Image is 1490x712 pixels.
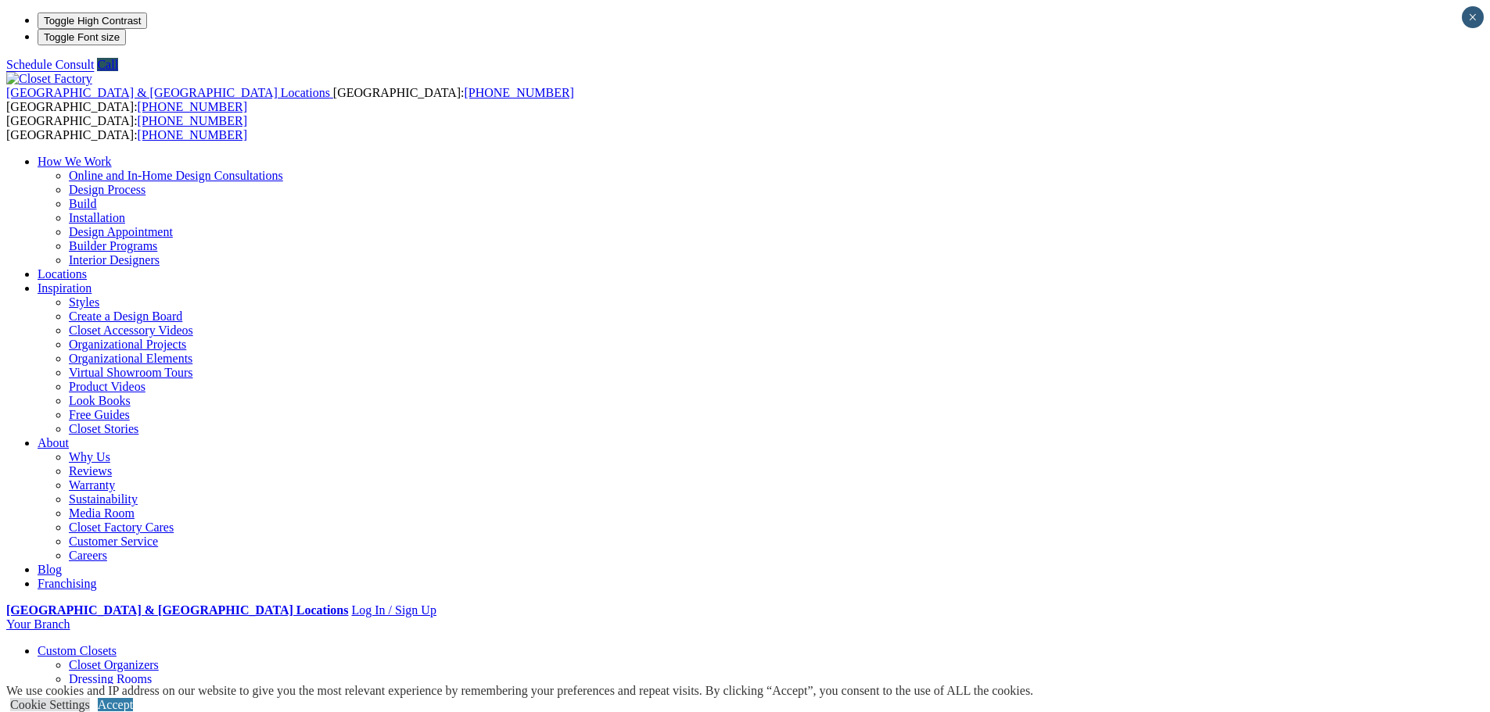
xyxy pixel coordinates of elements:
a: Look Books [69,394,131,407]
a: Why Us [69,450,110,463]
a: Organizational Projects [69,338,186,351]
a: Builder Programs [69,239,157,252]
a: Your Branch [6,617,70,631]
span: Toggle Font size [44,31,120,43]
a: Cookie Settings [10,698,90,711]
a: Franchising [38,577,97,590]
button: Close [1462,6,1484,28]
span: [GEOGRAPHIC_DATA]: [GEOGRAPHIC_DATA]: [6,114,247,141]
a: Design Process [69,183,145,196]
a: Interior Designers [69,253,160,267]
a: [PHONE_NUMBER] [464,86,573,99]
a: Online and In-Home Design Consultations [69,169,283,182]
a: [GEOGRAPHIC_DATA] & [GEOGRAPHIC_DATA] Locations [6,603,348,617]
a: Closet Organizers [69,658,159,671]
a: Schedule Consult [6,58,94,71]
a: Build [69,197,97,210]
a: Installation [69,211,125,224]
a: Locations [38,267,87,281]
a: How We Work [38,155,112,168]
a: Virtual Showroom Tours [69,366,193,379]
a: Blog [38,563,62,576]
a: Styles [69,295,99,309]
a: Closet Stories [69,422,138,435]
a: Customer Service [69,535,158,548]
span: [GEOGRAPHIC_DATA]: [GEOGRAPHIC_DATA]: [6,86,574,113]
a: Custom Closets [38,644,117,657]
a: Design Appointment [69,225,173,238]
a: Log In / Sign Up [351,603,436,617]
a: Create a Design Board [69,309,182,323]
a: Accept [98,698,133,711]
img: Closet Factory [6,72,92,86]
a: Organizational Elements [69,352,192,365]
button: Toggle Font size [38,29,126,45]
a: About [38,436,69,449]
a: Reviews [69,464,112,478]
a: Careers [69,549,107,562]
a: Warranty [69,478,115,492]
a: Dressing Rooms [69,672,152,685]
a: [PHONE_NUMBER] [138,128,247,141]
a: [PHONE_NUMBER] [138,114,247,127]
span: Toggle High Contrast [44,15,141,27]
a: Closet Factory Cares [69,521,174,534]
a: [GEOGRAPHIC_DATA] & [GEOGRAPHIC_DATA] Locations [6,86,333,99]
a: Sustainability [69,492,138,506]
span: [GEOGRAPHIC_DATA] & [GEOGRAPHIC_DATA] Locations [6,86,330,99]
a: Free Guides [69,408,130,421]
div: We use cookies and IP address on our website to give you the most relevant experience by remember... [6,684,1033,698]
a: Inspiration [38,281,92,295]
a: Product Videos [69,380,145,393]
a: Closet Accessory Videos [69,324,193,337]
button: Toggle High Contrast [38,13,147,29]
a: Call [97,58,118,71]
a: Media Room [69,506,135,520]
a: [PHONE_NUMBER] [138,100,247,113]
